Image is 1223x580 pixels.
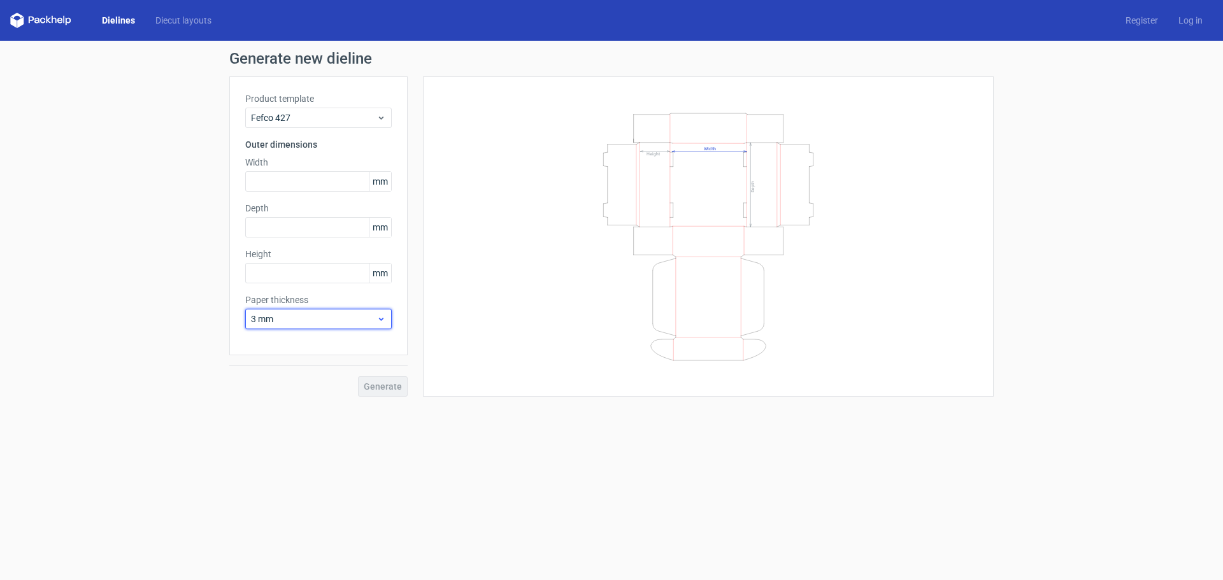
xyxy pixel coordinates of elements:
[369,218,391,237] span: mm
[251,313,376,325] span: 3 mm
[245,202,392,215] label: Depth
[245,138,392,151] h3: Outer dimensions
[369,264,391,283] span: mm
[245,92,392,105] label: Product template
[704,145,716,151] text: Width
[245,156,392,169] label: Width
[92,14,145,27] a: Dielines
[647,151,660,156] text: Height
[369,172,391,191] span: mm
[1115,14,1168,27] a: Register
[750,180,755,192] text: Depth
[145,14,222,27] a: Diecut layouts
[251,111,376,124] span: Fefco 427
[1168,14,1213,27] a: Log in
[245,248,392,260] label: Height
[245,294,392,306] label: Paper thickness
[229,51,994,66] h1: Generate new dieline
